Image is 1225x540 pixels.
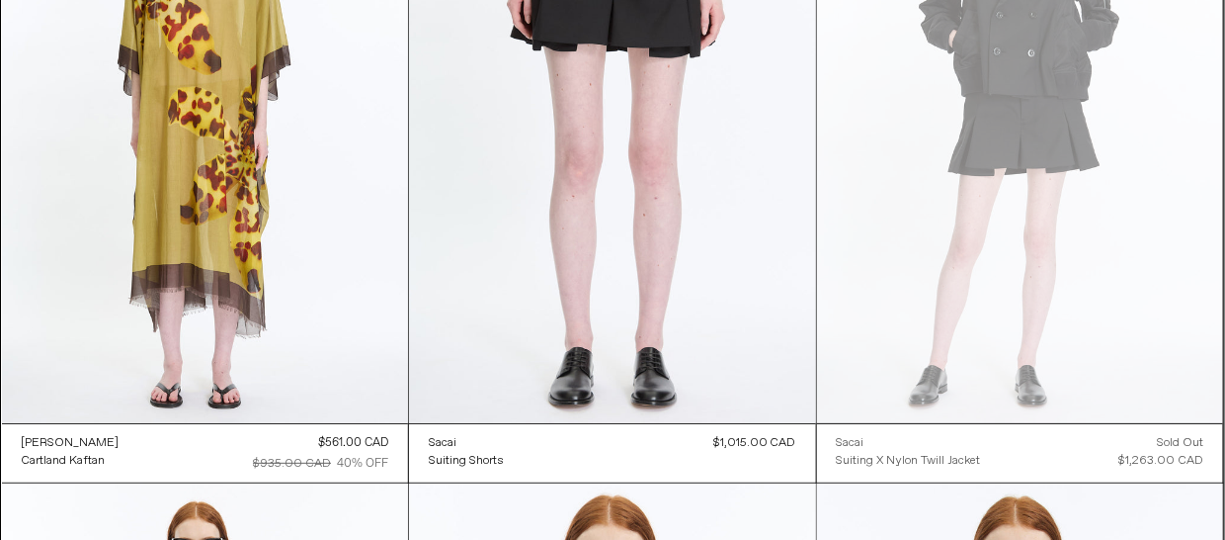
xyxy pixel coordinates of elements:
[1118,452,1203,470] div: $1,263.00 CAD
[1157,434,1203,452] div: Sold out
[713,434,796,452] div: $1,015.00 CAD
[429,434,504,452] a: Sacai
[429,452,504,470] a: Suiting Shorts
[22,435,120,452] div: [PERSON_NAME]
[837,434,981,452] a: Sacai
[318,434,388,452] div: $561.00 CAD
[837,452,981,470] a: Suiting x Nylon Twill Jacket
[22,452,120,470] a: Cartland Kaftan
[429,453,504,470] div: Suiting Shorts
[837,435,864,452] div: Sacai
[429,435,456,452] div: Sacai
[337,455,388,473] div: 40% OFF
[22,434,120,452] a: [PERSON_NAME]
[22,453,106,470] div: Cartland Kaftan
[837,453,981,470] div: Suiting x Nylon Twill Jacket
[253,455,331,473] div: $935.00 CAD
